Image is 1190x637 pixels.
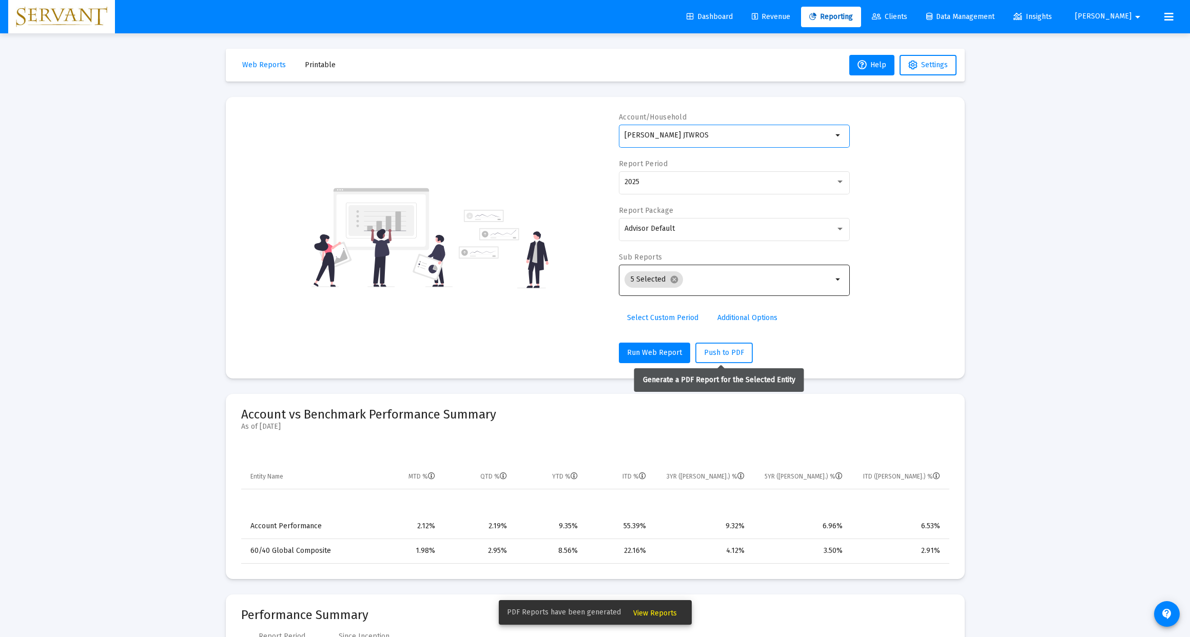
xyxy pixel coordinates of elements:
[619,253,662,262] label: Sub Reports
[408,472,435,481] div: MTD %
[625,224,675,233] span: Advisor Default
[744,7,798,27] a: Revenue
[1063,6,1156,27] button: [PERSON_NAME]
[514,465,585,489] td: Column YTD %
[678,7,741,27] a: Dashboard
[704,348,744,357] span: Push to PDF
[872,12,907,21] span: Clients
[625,131,832,140] input: Search or select an account or household
[450,521,507,531] div: 2.19%
[507,607,621,618] span: PDF Reports have been generated
[752,12,790,21] span: Revenue
[250,472,283,481] div: Entity Name
[480,472,507,481] div: QTD %
[622,472,646,481] div: ITD %
[857,521,940,531] div: 6.53%
[521,546,578,556] div: 8.56%
[619,206,673,215] label: Report Package
[619,113,687,122] label: Account/Household
[660,546,745,556] div: 4.12%
[552,472,578,481] div: YTD %
[765,472,843,481] div: 5YR ([PERSON_NAME].) %
[305,61,336,69] span: Printable
[369,465,442,489] td: Column MTD %
[857,546,940,556] div: 2.91%
[241,440,949,564] div: Data grid
[1161,608,1173,620] mat-icon: contact_support
[667,472,745,481] div: 3YR ([PERSON_NAME].) %
[241,465,369,489] td: Column Entity Name
[592,546,646,556] div: 22.16%
[1005,7,1060,27] a: Insights
[625,603,685,622] button: View Reports
[627,313,698,322] span: Select Custom Period
[627,348,682,357] span: Run Web Report
[660,521,745,531] div: 9.32%
[695,343,753,363] button: Push to PDF
[850,465,949,489] td: Column ITD (Ann.) %
[801,7,861,27] a: Reporting
[625,269,832,290] mat-chip-list: Selection
[863,472,940,481] div: ITD ([PERSON_NAME].) %
[1132,7,1144,27] mat-icon: arrow_drop_down
[450,546,507,556] div: 2.95%
[625,177,639,186] span: 2025
[759,521,843,531] div: 6.96%
[592,521,646,531] div: 55.39%
[900,55,957,75] button: Settings
[241,422,496,432] mat-card-subtitle: As of [DATE]
[809,12,853,21] span: Reporting
[376,546,435,556] div: 1.98%
[625,271,683,288] mat-chip: 5 Selected
[717,313,777,322] span: Additional Options
[849,55,894,75] button: Help
[752,465,850,489] td: Column 5YR (Ann.) %
[619,160,668,168] label: Report Period
[653,465,752,489] td: Column 3YR (Ann.) %
[619,343,690,363] button: Run Web Report
[1013,12,1052,21] span: Insights
[16,7,107,27] img: Dashboard
[633,609,677,618] span: View Reports
[521,521,578,531] div: 9.35%
[442,465,514,489] td: Column QTD %
[376,521,435,531] div: 2.12%
[832,273,845,286] mat-icon: arrow_drop_down
[864,7,915,27] a: Clients
[241,407,496,422] span: Account vs Benchmark Performance Summary
[1075,12,1132,21] span: [PERSON_NAME]
[459,210,549,288] img: reporting-alt
[926,12,994,21] span: Data Management
[585,465,653,489] td: Column ITD %
[241,610,949,620] mat-card-title: Performance Summary
[832,129,845,142] mat-icon: arrow_drop_down
[297,55,344,75] button: Printable
[687,12,733,21] span: Dashboard
[234,55,294,75] button: Web Reports
[921,61,948,69] span: Settings
[918,7,1003,27] a: Data Management
[857,61,886,69] span: Help
[242,61,286,69] span: Web Reports
[311,187,453,288] img: reporting
[241,514,369,539] td: Account Performance
[670,275,679,284] mat-icon: cancel
[241,539,369,563] td: 60/40 Global Composite
[759,546,843,556] div: 3.50%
